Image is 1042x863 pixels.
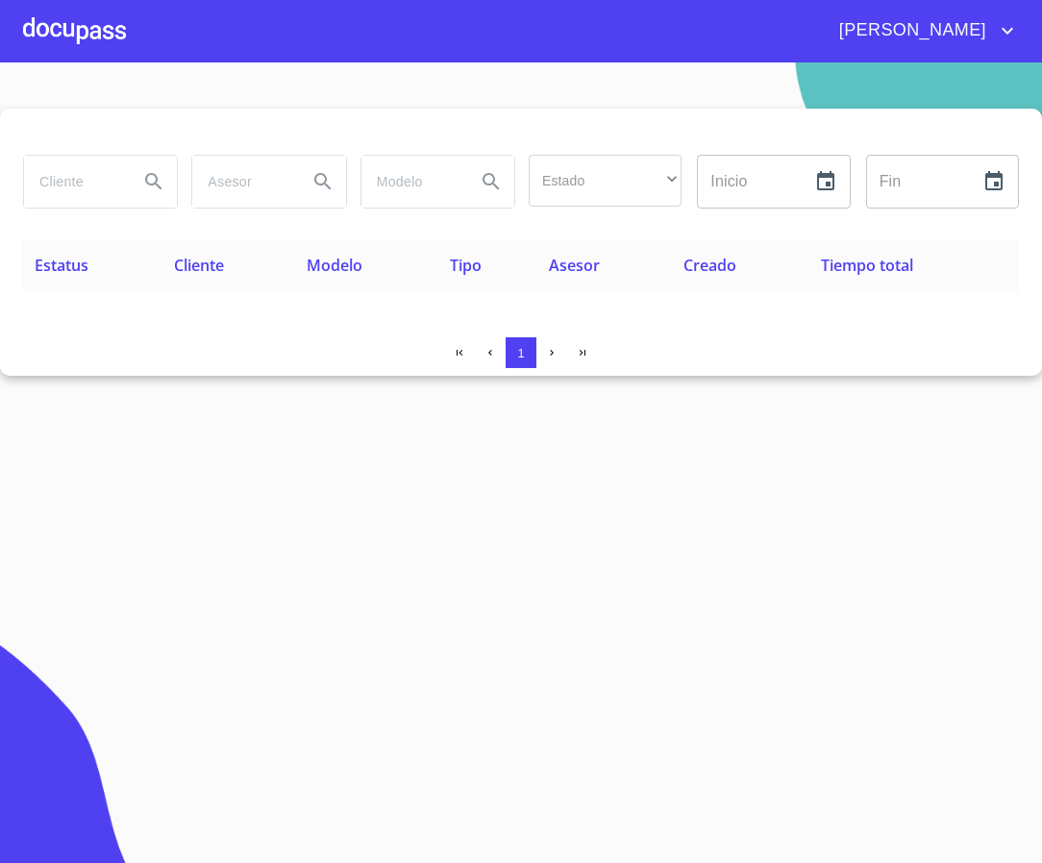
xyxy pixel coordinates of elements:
[192,156,291,208] input: search
[825,15,1019,46] button: account of current user
[549,255,600,276] span: Asesor
[307,255,362,276] span: Modelo
[468,159,514,205] button: Search
[517,346,524,360] span: 1
[361,156,460,208] input: search
[683,255,736,276] span: Creado
[450,255,482,276] span: Tipo
[506,337,536,368] button: 1
[35,255,88,276] span: Estatus
[529,155,682,207] div: ​
[131,159,177,205] button: Search
[174,255,224,276] span: Cliente
[300,159,346,205] button: Search
[821,255,913,276] span: Tiempo total
[825,15,996,46] span: [PERSON_NAME]
[24,156,123,208] input: search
